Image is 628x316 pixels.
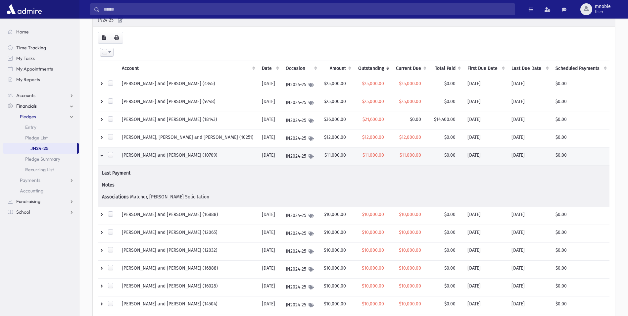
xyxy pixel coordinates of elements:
span: $10,000.00 [362,283,384,289]
td: [DATE] [258,148,282,166]
td: $25,000.00 [320,94,354,112]
span: My Reports [16,77,40,82]
td: [DATE] [507,148,551,166]
th: Outstanding: activate to sort column ascending [354,61,392,76]
td: $10,000.00 [320,261,354,279]
td: $0.00 [552,76,609,94]
td: [DATE] [463,94,507,112]
span: Pledge List [25,135,48,141]
td: [DATE] [258,130,282,148]
span: $10,000.00 [362,247,384,253]
span: User [595,9,611,15]
td: $0.00 [552,130,609,148]
span: $0.00 [444,247,456,253]
td: [PERSON_NAME] and [PERSON_NAME] (18143) [118,112,258,130]
td: $10,000.00 [320,279,354,296]
a: My Appointments [3,64,79,74]
th: Account: activate to sort column ascending [118,61,258,76]
span: $0.00 [410,117,421,122]
td: $0.00 [552,243,609,261]
a: Accounts [3,90,79,101]
td: JN2024-25 [282,94,320,112]
span: My Tasks [16,55,35,61]
a: Pledge List [3,132,79,143]
td: [PERSON_NAME] and [PERSON_NAME] (10709) [118,148,258,166]
span: Time Tracking [16,45,46,51]
a: Accounting [3,185,79,196]
a: Entry [3,122,79,132]
span: $0.00 [444,265,456,271]
td: [DATE] [258,94,282,112]
td: [DATE] [507,207,551,225]
span: $21,600.00 [362,117,384,122]
td: [DATE] [258,279,282,296]
td: [PERSON_NAME] and [PERSON_NAME] (4345) [118,76,258,94]
td: [DATE] [258,76,282,94]
td: [PERSON_NAME] and [PERSON_NAME] (12032) [118,243,258,261]
span: $25,000.00 [362,81,384,86]
td: $25,000.00 [320,76,354,94]
td: $0.00 [552,279,609,296]
span: $0.00 [444,152,456,158]
span: $10,000.00 [362,301,384,307]
span: Home [16,29,29,35]
td: [DATE] [463,130,507,148]
td: [DATE] [463,243,507,261]
td: [DATE] [463,207,507,225]
td: $10,000.00 [320,296,354,314]
span: $25,000.00 [399,99,421,104]
a: Home [3,26,79,37]
span: My Appointments [16,66,53,72]
span: $11,000.00 [362,152,384,158]
span: Payments [20,177,40,183]
span: $0.00 [444,81,456,86]
td: $0.00 [552,207,609,225]
td: [DATE] [507,94,551,112]
td: [PERSON_NAME] and [PERSON_NAME] (9248) [118,94,258,112]
span: $25,000.00 [362,99,384,104]
span: $25,000.00 [399,81,421,86]
span: $12,000.00 [399,134,421,140]
td: [DATE] [507,76,551,94]
a: Pledges [3,111,79,122]
td: [DATE] [507,225,551,243]
span: Pledge Summary [25,156,60,162]
span: $10,000.00 [362,265,384,271]
a: Pledge Summary [3,154,79,164]
span: $10,000.00 [399,301,421,307]
td: [DATE] [463,112,507,130]
td: [DATE] [258,296,282,314]
span: Financials [16,103,37,109]
span: Matcher, [PERSON_NAME] Solicitation [130,194,209,200]
span: Recurring List [25,167,54,173]
span: $10,000.00 [399,247,421,253]
td: $0.00 [552,112,609,130]
td: JN2024-25 [282,261,320,279]
td: JN2024-25 [282,207,320,225]
a: My Reports [3,74,79,85]
span: Accounts [16,92,35,98]
td: [PERSON_NAME], [PERSON_NAME] and [PERSON_NAME] (10251) [118,130,258,148]
td: JN2024-25 [282,130,320,148]
td: [DATE] [507,296,551,314]
span: $10,000.00 [362,230,384,235]
button: CSV [98,32,110,44]
td: [DATE] [507,112,551,130]
td: $12,000.00 [320,130,354,148]
span: $14,400.00 [434,117,456,122]
td: [PERSON_NAME] and [PERSON_NAME] (14504) [118,296,258,314]
td: [DATE] [258,261,282,279]
a: Payments [3,175,79,185]
td: [PERSON_NAME] and [PERSON_NAME] (16888) [118,207,258,225]
input: Search [100,3,515,15]
a: Recurring List [3,164,79,175]
span: $10,000.00 [399,283,421,289]
td: [PERSON_NAME] and [PERSON_NAME] (16028) [118,279,258,296]
span: $0.00 [444,99,456,104]
span: $0.00 [444,230,456,235]
td: $10,000.00 [320,243,354,261]
th: Date: activate to sort column ascending [258,61,282,76]
td: [DATE] [463,279,507,296]
td: JN2024-25 [282,279,320,296]
th: Total Paid: activate to sort column ascending [429,61,463,76]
